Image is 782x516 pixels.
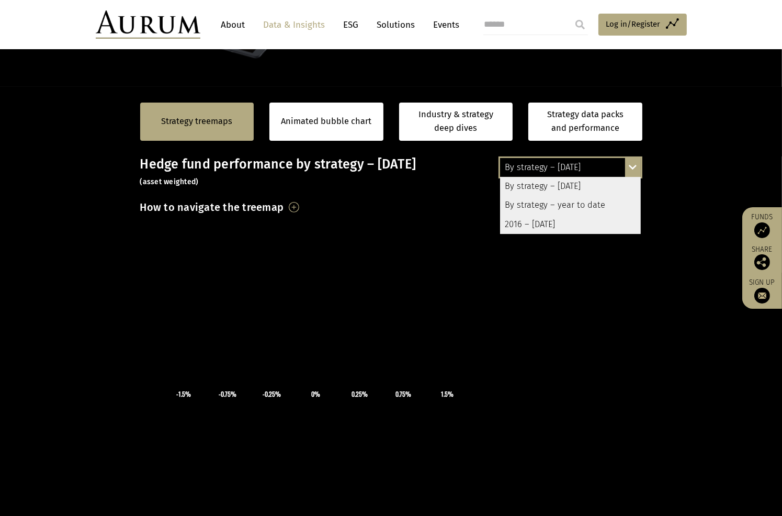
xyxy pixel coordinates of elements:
a: Solutions [372,15,421,35]
a: Sign up [747,278,777,304]
div: By strategy – [DATE] [500,177,641,196]
a: Data & Insights [258,15,331,35]
div: By strategy – [DATE] [500,158,641,177]
a: ESG [338,15,364,35]
h3: How to navigate the treemap [140,198,284,216]
img: Share this post [754,254,770,270]
img: Sign up to our newsletter [754,288,770,304]
div: Share [747,246,777,270]
div: By strategy – year to date [500,196,641,215]
div: 2016 – [DATE] [500,215,641,234]
span: Log in/Register [606,18,661,30]
img: Access Funds [754,222,770,238]
img: Aurum [96,10,200,39]
a: About [216,15,251,35]
small: (asset weighted) [140,177,199,186]
a: Log in/Register [598,14,687,36]
a: Industry & strategy deep dives [399,103,513,141]
a: Strategy treemaps [161,115,232,128]
a: Events [428,15,460,35]
a: Strategy data packs and performance [528,103,642,141]
h3: Hedge fund performance by strategy – [DATE] [140,156,642,188]
a: Animated bubble chart [281,115,371,128]
input: Submit [570,14,591,35]
a: Funds [747,212,777,238]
